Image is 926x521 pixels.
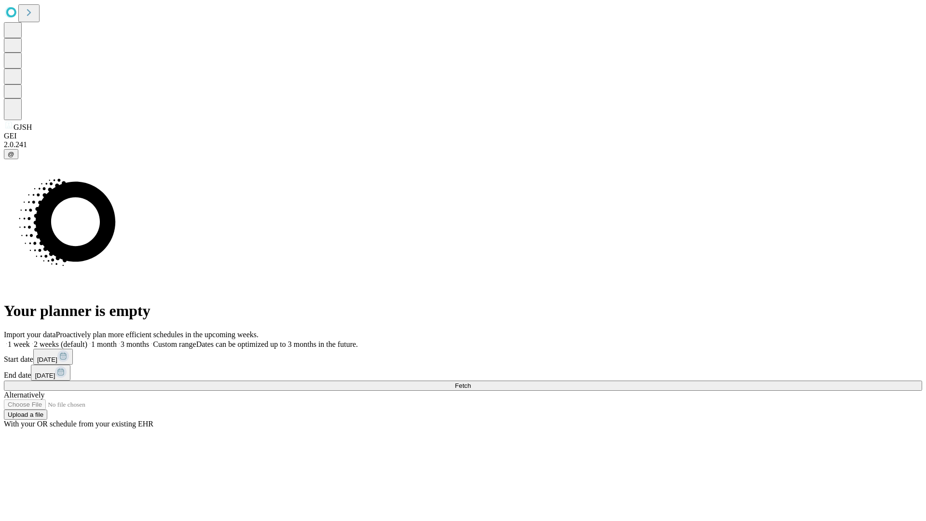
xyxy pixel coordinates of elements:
span: Import your data [4,330,56,339]
span: GJSH [14,123,32,131]
div: End date [4,365,922,381]
span: @ [8,151,14,158]
div: 2.0.241 [4,140,922,149]
h1: Your planner is empty [4,302,922,320]
span: Alternatively [4,391,44,399]
span: Fetch [455,382,471,389]
div: Start date [4,349,922,365]
span: [DATE] [37,356,57,363]
button: @ [4,149,18,159]
button: [DATE] [31,365,70,381]
span: 2 weeks (default) [34,340,87,348]
div: GEI [4,132,922,140]
button: Upload a file [4,410,47,420]
span: Custom range [153,340,196,348]
button: [DATE] [33,349,73,365]
span: [DATE] [35,372,55,379]
span: 1 week [8,340,30,348]
span: Proactively plan more efficient schedules in the upcoming weeks. [56,330,259,339]
span: 1 month [91,340,117,348]
span: Dates can be optimized up to 3 months in the future. [196,340,358,348]
span: 3 months [121,340,149,348]
button: Fetch [4,381,922,391]
span: With your OR schedule from your existing EHR [4,420,153,428]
